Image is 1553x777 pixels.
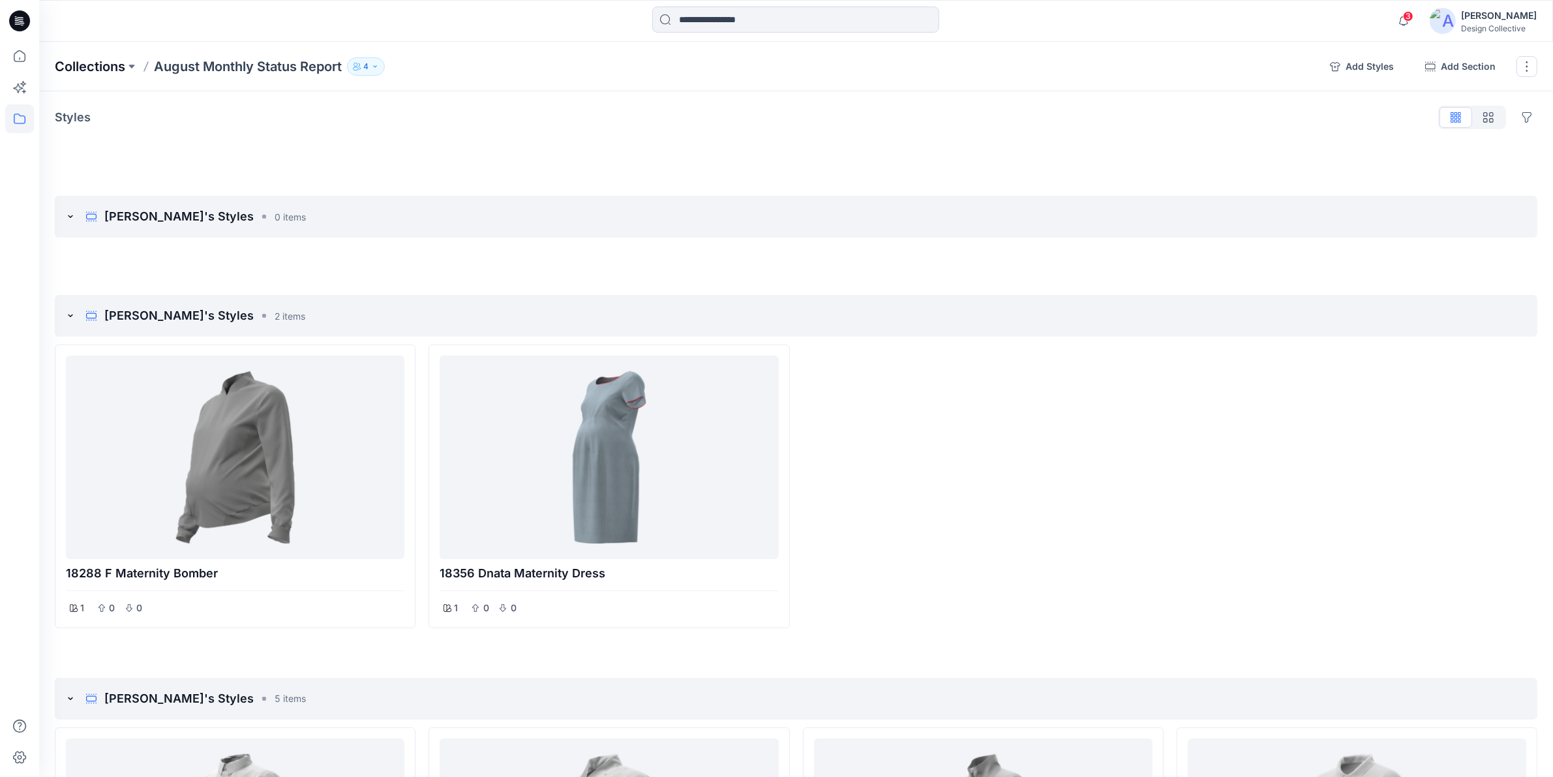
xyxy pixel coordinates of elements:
a: Collections [55,57,125,76]
p: Styles [55,108,91,127]
div: 18288 F Maternity Bomber100 [55,344,415,628]
button: Options [1516,107,1537,128]
p: 18288 F Maternity Bomber [66,564,404,583]
p: 0 [108,600,116,616]
span: 3 [1403,11,1413,22]
p: [PERSON_NAME]'s Styles [104,207,254,226]
p: 4 [363,59,369,74]
div: 18356 Dnata Maternity Dress100 [429,344,789,628]
p: 0 [136,600,143,616]
div: Design Collective [1461,23,1537,33]
p: 1 [454,600,458,616]
p: 0 items [275,210,306,224]
div: [PERSON_NAME] [1461,8,1537,23]
img: avatar [1430,8,1456,34]
button: Add Section [1415,56,1506,77]
p: 2 items [275,309,305,323]
p: 1 [80,600,84,616]
p: [PERSON_NAME]'s Styles [104,690,254,708]
p: August Monthly Status Report [154,57,342,76]
p: 0 [509,600,517,616]
p: 5 items [275,692,306,705]
p: 18356 Dnata Maternity Dress [440,564,778,583]
p: [PERSON_NAME]'s Styles [104,307,254,325]
button: 4 [347,57,385,76]
p: 0 [482,600,490,616]
button: Add Styles [1319,56,1404,77]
